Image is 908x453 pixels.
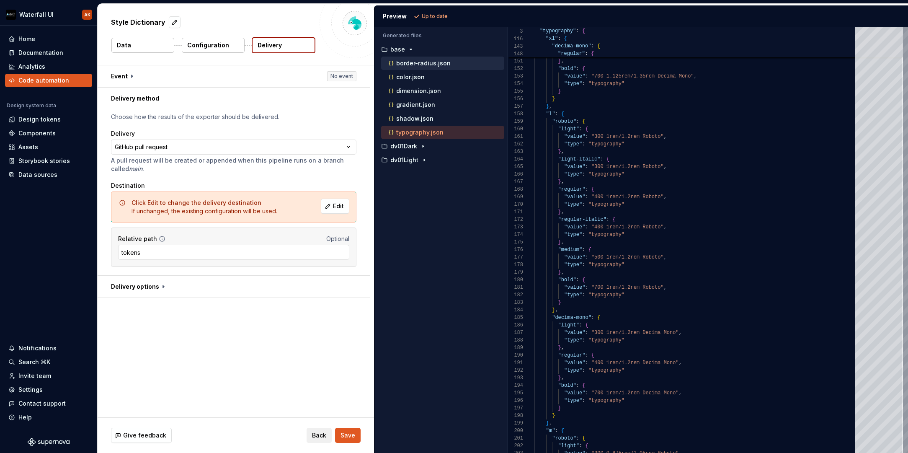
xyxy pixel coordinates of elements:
[564,330,585,336] span: "value"
[381,114,504,123] button: shadow.json
[558,58,561,64] span: }
[508,155,523,163] div: 164
[111,38,174,53] button: Data
[19,10,54,19] div: Waterfall UI
[18,413,32,422] div: Help
[111,156,356,173] p: A pull request will be created or appended when this pipeline runs on a branch called .
[123,431,166,440] span: Give feedback
[576,119,579,124] span: :
[396,101,435,108] p: gradient.json
[588,171,624,177] span: "typography"
[678,390,681,396] span: ,
[555,428,558,434] span: :
[508,291,523,299] div: 182
[561,111,564,117] span: {
[591,73,694,79] span: "700 1.125rem/1.35rem Decima Mono"
[558,126,579,132] span: "light"
[582,368,585,373] span: :
[585,285,588,290] span: :
[508,269,523,276] div: 179
[508,427,523,435] div: 200
[585,126,588,132] span: {
[558,66,576,72] span: "bold"
[558,269,561,275] span: }
[508,65,523,72] div: 152
[508,367,523,374] div: 192
[678,330,681,336] span: ,
[591,330,678,336] span: "300 1rem/1.2rem Decima Mono"
[340,431,355,440] span: Save
[307,428,332,443] button: Back
[591,224,663,230] span: "400 1rem/1.2rem Roboto"
[117,41,131,49] p: Data
[508,314,523,321] div: 185
[508,171,523,178] div: 166
[396,60,451,67] p: border-radius.json
[508,261,523,269] div: 178
[508,435,523,442] div: 201
[18,35,35,43] div: Home
[546,104,549,109] span: }
[508,103,523,110] div: 157
[561,239,564,245] span: ,
[558,51,585,57] span: "regular"
[549,104,552,109] span: ,
[508,140,523,148] div: 162
[6,10,16,20] img: 7a0241b0-c510-47ef-86be-6cc2f0d29437.png
[508,95,523,103] div: 156
[606,217,609,223] span: :
[588,368,624,373] span: "typography"
[508,397,523,404] div: 196
[558,149,561,155] span: }
[508,125,523,133] div: 160
[508,148,523,155] div: 163
[558,300,561,305] span: }
[663,224,666,230] span: ,
[508,28,523,35] span: 3
[7,102,56,109] div: Design system data
[555,307,558,313] span: ,
[508,382,523,389] div: 194
[561,428,564,434] span: {
[18,344,57,352] div: Notifications
[508,178,523,186] div: 167
[585,352,588,358] span: :
[591,360,678,366] span: "400 1rem/1.2rem Decima Mono"
[508,186,523,193] div: 168
[390,157,418,163] p: dv01Light
[564,171,582,177] span: "type"
[576,28,579,34] span: :
[612,217,615,223] span: {
[333,202,344,210] span: Edit
[576,277,579,283] span: :
[508,299,523,306] div: 183
[508,284,523,291] div: 181
[129,165,142,172] i: main
[585,330,588,336] span: :
[546,36,558,41] span: "xl"
[582,232,585,238] span: :
[381,59,504,68] button: border-radius.json
[111,428,172,443] button: Give feedback
[582,398,585,404] span: :
[564,262,582,268] span: "type"
[588,398,624,404] span: "typography"
[5,383,92,396] a: Settings
[558,36,561,41] span: :
[558,443,579,449] span: "light"
[663,164,666,170] span: ,
[585,73,588,79] span: :
[5,355,92,369] button: Search ⌘K
[561,209,564,215] span: ,
[591,254,663,260] span: "500 1rem/1.2rem Roboto"
[564,224,585,230] span: "value"
[552,307,555,313] span: }
[18,49,63,57] div: Documentation
[576,66,579,72] span: :
[564,164,585,170] span: "value"
[582,262,585,268] span: :
[663,254,666,260] span: ,
[508,344,523,352] div: 189
[558,383,576,388] span: "bold"
[18,143,38,151] div: Assets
